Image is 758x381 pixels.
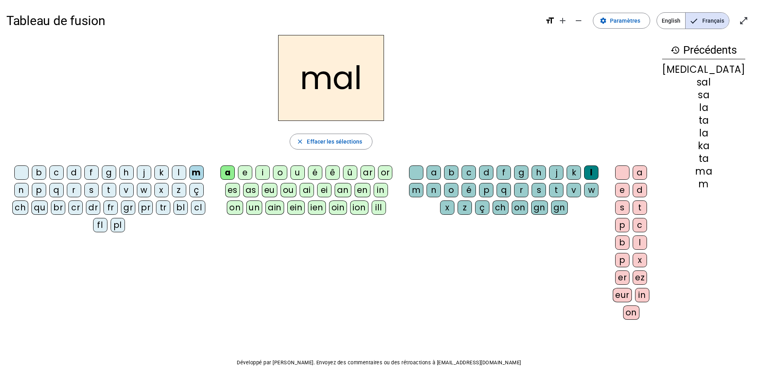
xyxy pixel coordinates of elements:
[549,183,563,197] div: t
[93,218,107,232] div: fl
[278,35,384,121] h2: mal
[531,200,548,215] div: gn
[374,183,388,197] div: in
[307,137,362,146] span: Effacer les sélections
[551,200,568,215] div: gn
[736,13,752,29] button: Entrer en plein écran
[103,200,118,215] div: fr
[32,165,46,180] div: b
[462,165,476,180] div: c
[593,13,650,29] button: Paramètres
[427,183,441,197] div: n
[662,103,745,113] div: la
[32,183,46,197] div: p
[493,200,509,215] div: ch
[262,183,277,197] div: eu
[475,200,489,215] div: ç
[574,16,583,25] mat-icon: remove
[567,183,581,197] div: v
[156,200,170,215] div: tr
[189,183,204,197] div: ç
[329,200,347,215] div: oin
[514,165,528,180] div: g
[444,165,458,180] div: b
[12,200,28,215] div: ch
[121,200,135,215] div: gr
[225,183,240,197] div: es
[662,141,745,151] div: ka
[615,200,629,215] div: s
[49,165,64,180] div: c
[300,183,314,197] div: ai
[84,165,99,180] div: f
[102,183,116,197] div: t
[51,200,65,215] div: br
[662,65,745,74] div: [MEDICAL_DATA]
[657,13,685,29] span: English
[243,183,259,197] div: as
[67,165,81,180] div: d
[138,200,153,215] div: pr
[343,165,357,180] div: û
[191,200,205,215] div: cl
[308,200,326,215] div: ien
[662,116,745,125] div: ta
[173,200,188,215] div: bl
[613,288,632,302] div: eur
[273,165,287,180] div: o
[227,200,243,215] div: on
[657,12,729,29] mat-button-toggle-group: Language selection
[635,288,649,302] div: in
[462,183,476,197] div: é
[600,17,607,24] mat-icon: settings
[514,183,528,197] div: r
[545,16,555,25] mat-icon: format_size
[571,13,587,29] button: Diminuer la taille de la police
[662,90,745,100] div: sa
[558,16,567,25] mat-icon: add
[633,253,647,267] div: x
[615,218,629,232] div: p
[440,200,454,215] div: x
[555,13,571,29] button: Augmenter la taille de la police
[633,165,647,180] div: a
[308,165,322,180] div: é
[615,253,629,267] div: p
[633,200,647,215] div: t
[102,165,116,180] div: g
[662,179,745,189] div: m
[584,183,598,197] div: w
[335,183,351,197] div: an
[238,165,252,180] div: e
[378,165,392,180] div: or
[68,200,83,215] div: cr
[86,200,100,215] div: dr
[172,183,186,197] div: z
[246,200,262,215] div: un
[532,183,546,197] div: s
[355,183,370,197] div: en
[662,41,745,59] h3: Précédents
[458,200,472,215] div: z
[670,45,680,55] mat-icon: history
[360,165,375,180] div: ar
[662,128,745,138] div: la
[67,183,81,197] div: r
[633,218,647,232] div: c
[427,165,441,180] div: a
[584,165,598,180] div: l
[479,183,493,197] div: p
[444,183,458,197] div: o
[610,16,640,25] span: Paramètres
[739,16,748,25] mat-icon: open_in_full
[409,183,423,197] div: m
[532,165,546,180] div: h
[111,218,125,232] div: pl
[220,165,235,180] div: a
[119,183,134,197] div: v
[615,183,629,197] div: e
[154,165,169,180] div: k
[633,235,647,250] div: l
[686,13,729,29] span: Français
[317,183,331,197] div: ei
